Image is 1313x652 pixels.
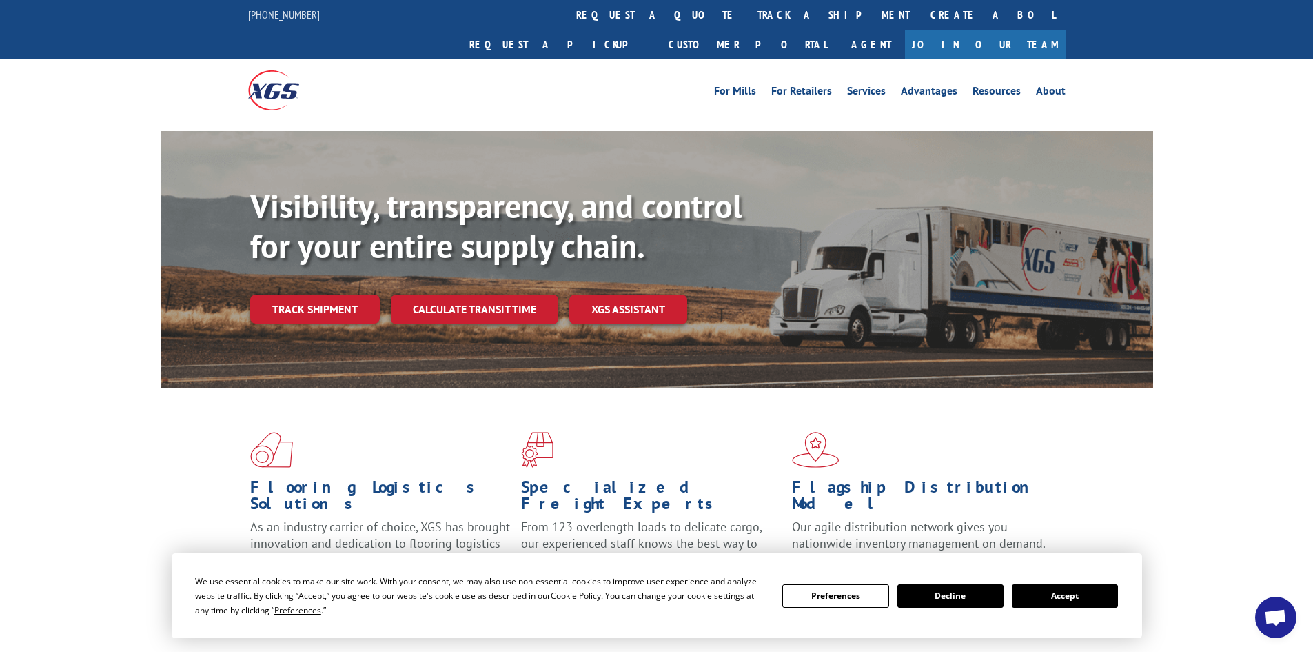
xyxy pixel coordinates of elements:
[771,86,832,101] a: For Retailers
[250,519,510,568] span: As an industry carrier of choice, XGS has brought innovation and dedication to flooring logistics...
[837,30,905,59] a: Agent
[792,519,1046,551] span: Our agile distribution network gives you nationwide inventory management on demand.
[973,86,1021,101] a: Resources
[792,479,1052,519] h1: Flagship Distribution Model
[569,295,687,324] a: XGS ASSISTANT
[905,30,1066,59] a: Join Our Team
[901,86,957,101] a: Advantages
[792,432,839,468] img: xgs-icon-flagship-distribution-model-red
[1255,597,1296,638] div: Open chat
[521,479,782,519] h1: Specialized Freight Experts
[459,30,658,59] a: Request a pickup
[195,574,766,618] div: We use essential cookies to make our site work. With your consent, we may also use non-essential ...
[274,604,321,616] span: Preferences
[250,184,742,267] b: Visibility, transparency, and control for your entire supply chain.
[714,86,756,101] a: For Mills
[1036,86,1066,101] a: About
[248,8,320,21] a: [PHONE_NUMBER]
[391,295,558,324] a: Calculate transit time
[847,86,886,101] a: Services
[521,519,782,580] p: From 123 overlength loads to delicate cargo, our experienced staff knows the best way to move you...
[250,295,380,324] a: Track shipment
[521,432,553,468] img: xgs-icon-focused-on-flooring-red
[897,584,1004,608] button: Decline
[172,553,1142,638] div: Cookie Consent Prompt
[551,590,601,602] span: Cookie Policy
[250,432,293,468] img: xgs-icon-total-supply-chain-intelligence-red
[782,584,888,608] button: Preferences
[250,479,511,519] h1: Flooring Logistics Solutions
[1012,584,1118,608] button: Accept
[658,30,837,59] a: Customer Portal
